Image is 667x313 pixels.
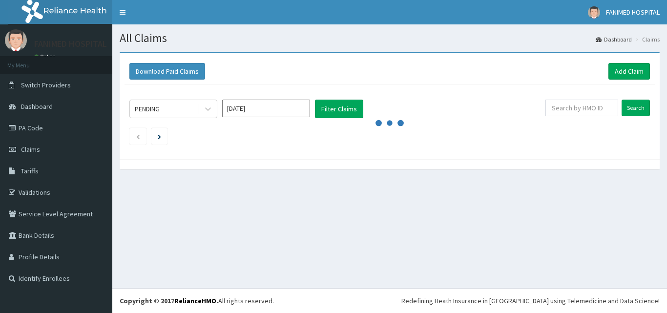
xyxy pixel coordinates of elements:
a: Next page [158,132,161,141]
li: Claims [633,35,660,43]
svg: audio-loading [375,108,404,138]
a: Previous page [136,132,140,141]
a: Add Claim [608,63,650,80]
div: PENDING [135,104,160,114]
a: Online [34,53,58,60]
p: FANIMED HOSPITAL [34,40,107,48]
footer: All rights reserved. [112,288,667,313]
img: User Image [5,29,27,51]
a: RelianceHMO [174,296,216,305]
button: Download Paid Claims [129,63,205,80]
span: Switch Providers [21,81,71,89]
span: Claims [21,145,40,154]
span: FANIMED HOSPITAL [606,8,660,17]
a: Dashboard [596,35,632,43]
input: Search by HMO ID [545,100,618,116]
h1: All Claims [120,32,660,44]
button: Filter Claims [315,100,363,118]
span: Dashboard [21,102,53,111]
strong: Copyright © 2017 . [120,296,218,305]
input: Search [622,100,650,116]
img: User Image [588,6,600,19]
div: Redefining Heath Insurance in [GEOGRAPHIC_DATA] using Telemedicine and Data Science! [401,296,660,306]
span: Tariffs [21,167,39,175]
input: Select Month and Year [222,100,310,117]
